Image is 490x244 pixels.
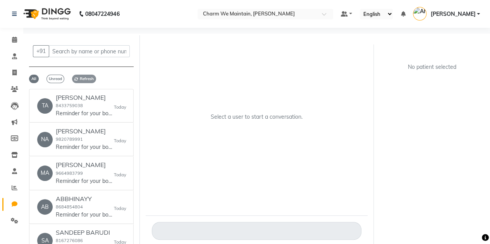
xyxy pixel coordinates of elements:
[56,161,114,169] h6: [PERSON_NAME]
[211,113,303,121] p: Select a user to start a conversation.
[398,63,466,71] div: No patient selected
[37,98,53,114] div: TA
[56,94,114,101] h6: [PERSON_NAME]
[56,211,114,219] p: Reminder for your booking for UNDER EYE TREATMENT at Charm We Maintain, [GEOGRAPHIC_DATA] on [DAT...
[37,132,53,147] div: NA
[114,172,126,178] small: Today
[56,137,83,142] small: 9820789991
[37,199,53,215] div: AB
[56,128,114,135] h6: [PERSON_NAME]
[33,45,49,57] button: +91
[114,205,126,212] small: Today
[413,7,426,20] img: ANJANI SHARMA
[56,238,83,243] small: 8167276086
[56,195,114,203] h6: ABBHINAYY
[49,45,130,57] input: Search by name or phone number
[56,204,83,210] small: 8684854804
[114,104,126,111] small: Today
[56,229,114,236] h6: SANDEEP BARUDI
[85,3,119,25] b: 08047224946
[56,171,83,176] small: 9664983799
[37,166,53,181] div: MA
[46,75,64,83] span: Unread
[56,143,114,151] p: Reminder for your booking for PACKAGE RENEWAL at Charm We Maintain, [GEOGRAPHIC_DATA] on [DATE] 1...
[114,138,126,144] small: Today
[56,103,83,108] small: 8433759038
[430,10,475,18] span: [PERSON_NAME]
[56,109,114,118] p: Reminder for your booking for FACE TREATMENT at Charm We Maintain, [GEOGRAPHIC_DATA] on [DATE] 10...
[20,3,73,25] img: logo
[29,75,39,83] span: All
[72,75,96,83] span: Refresh
[56,177,114,185] p: Reminder for your booking for CO2 FRACTIONAL LASER at Charm We Maintain, Andheri on [DATE] 10:00 ...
